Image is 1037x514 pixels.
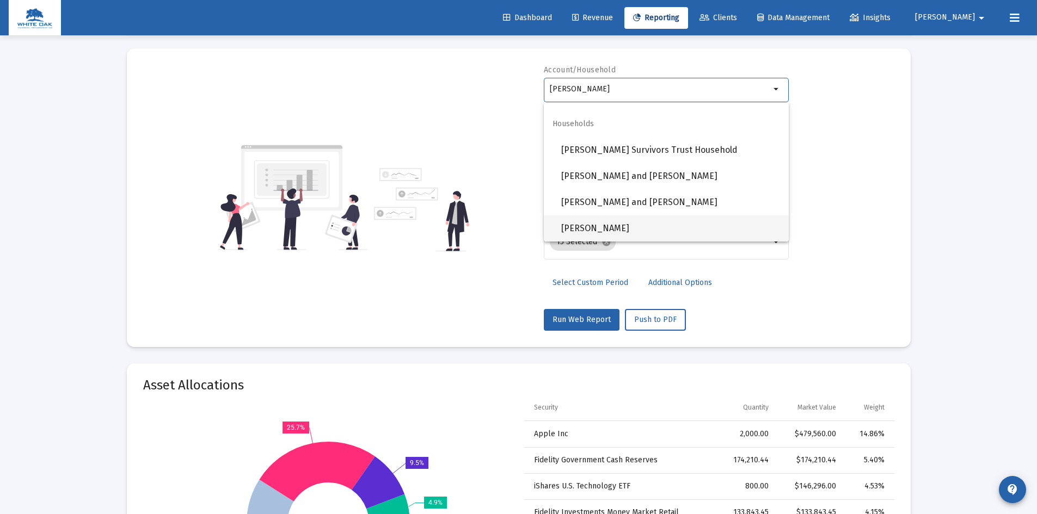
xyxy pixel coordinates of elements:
a: Clients [691,7,746,29]
mat-icon: arrow_drop_down [770,236,783,249]
td: iShares U.S. Technology ETF [524,473,722,499]
span: Clients [699,13,737,22]
td: Apple Inc [524,421,722,447]
input: Search or select an account or household [550,85,770,94]
div: 4.53% [851,481,885,492]
img: Dashboard [17,7,53,29]
span: Households [544,111,789,137]
button: Push to PDF [625,309,686,331]
label: Account/Household [544,65,616,75]
td: 2,000.00 [722,421,776,447]
img: reporting [218,144,367,251]
mat-icon: cancel [602,237,611,247]
td: $146,296.00 [776,473,844,499]
text: 9.5% [410,459,424,467]
td: 800.00 [722,473,776,499]
span: Push to PDF [634,315,677,324]
text: 4.9% [428,499,443,506]
span: Select Custom Period [553,278,628,287]
mat-chip: 15 Selected [550,233,616,251]
span: [PERSON_NAME] [915,13,975,22]
span: Run Web Report [553,315,611,324]
div: Market Value [797,403,836,412]
span: [PERSON_NAME] [561,215,780,241]
span: [PERSON_NAME] Survivors Trust Household [561,137,780,163]
div: 5.40% [851,455,885,466]
td: Fidelity Government Cash Reserves [524,447,722,473]
span: [PERSON_NAME] and [PERSON_NAME] [561,189,780,215]
span: Reporting [633,13,679,22]
mat-card-title: Asset Allocations [143,380,244,391]
span: [PERSON_NAME] and [PERSON_NAME] [561,163,780,189]
a: Data Management [748,7,838,29]
button: Run Web Report [544,309,619,331]
span: Insights [850,13,891,22]
td: $479,560.00 [776,421,844,447]
td: Column Security [524,395,722,421]
div: Quantity [743,403,769,412]
td: 174,210.44 [722,447,776,473]
span: Dashboard [503,13,552,22]
mat-icon: arrow_drop_down [770,83,783,96]
td: Column Market Value [776,395,844,421]
mat-icon: arrow_drop_down [975,7,988,29]
a: Dashboard [494,7,561,29]
a: Insights [841,7,899,29]
text: 25.7% [287,424,305,431]
td: Column Weight [844,395,894,421]
div: Security [534,403,558,412]
span: Revenue [572,13,613,22]
div: 14.86% [851,429,885,439]
a: Reporting [624,7,688,29]
img: reporting-alt [374,168,469,251]
mat-icon: contact_support [1006,483,1019,496]
td: $174,210.44 [776,447,844,473]
mat-chip-list: Selection [550,231,770,253]
a: Revenue [563,7,622,29]
button: [PERSON_NAME] [902,7,1001,28]
span: Additional Options [648,278,712,287]
td: Column Quantity [722,395,776,421]
span: Data Management [757,13,830,22]
div: Weight [864,403,885,412]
